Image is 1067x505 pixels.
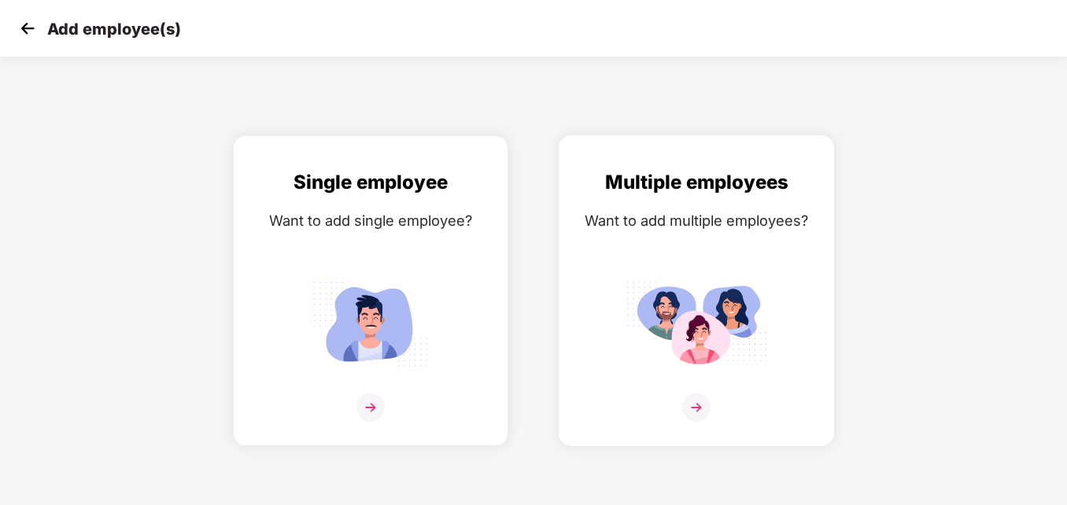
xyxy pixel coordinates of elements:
img: svg+xml;base64,PHN2ZyB4bWxucz0iaHR0cDovL3d3dy53My5vcmcvMjAwMC9zdmciIHdpZHRoPSIzNiIgaGVpZ2h0PSIzNi... [682,393,711,422]
div: Want to add multiple employees? [575,209,818,232]
div: Single employee [249,168,492,197]
p: Add employee(s) [47,20,181,39]
img: svg+xml;base64,PHN2ZyB4bWxucz0iaHR0cDovL3d3dy53My5vcmcvMjAwMC9zdmciIGlkPSJNdWx0aXBsZV9lbXBsb3llZS... [626,275,767,373]
div: Want to add single employee? [249,209,492,232]
div: Multiple employees [575,168,818,197]
img: svg+xml;base64,PHN2ZyB4bWxucz0iaHR0cDovL3d3dy53My5vcmcvMjAwMC9zdmciIGlkPSJTaW5nbGVfZW1wbG95ZWUiIH... [300,275,441,373]
img: svg+xml;base64,PHN2ZyB4bWxucz0iaHR0cDovL3d3dy53My5vcmcvMjAwMC9zdmciIHdpZHRoPSIzNiIgaGVpZ2h0PSIzNi... [356,393,385,422]
img: svg+xml;base64,PHN2ZyB4bWxucz0iaHR0cDovL3d3dy53My5vcmcvMjAwMC9zdmciIHdpZHRoPSIzMCIgaGVpZ2h0PSIzMC... [16,17,39,40]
